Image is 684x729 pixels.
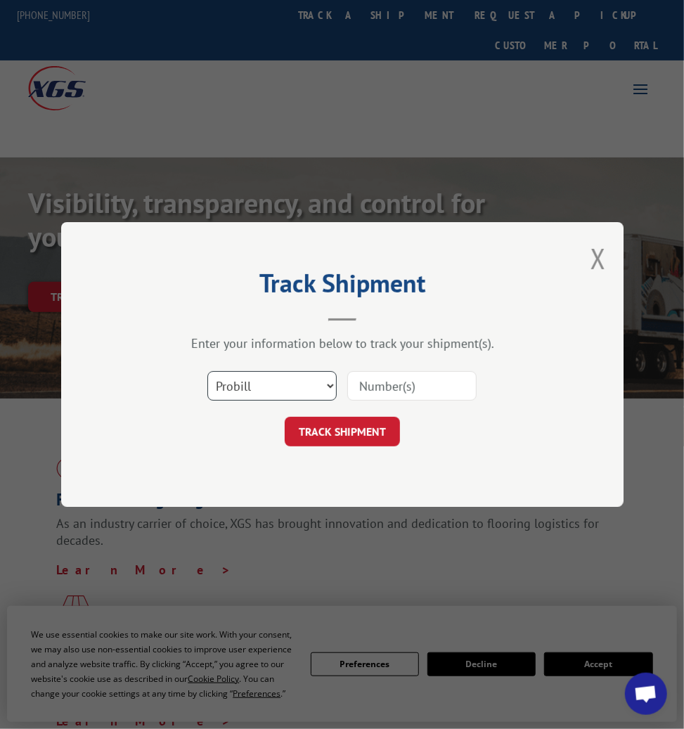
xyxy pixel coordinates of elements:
button: TRACK SHIPMENT [285,417,400,446]
button: Close modal [591,240,606,277]
div: Open chat [625,673,667,715]
h2: Track Shipment [131,273,553,300]
div: Enter your information below to track your shipment(s). [131,335,553,351]
input: Number(s) [347,371,477,401]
